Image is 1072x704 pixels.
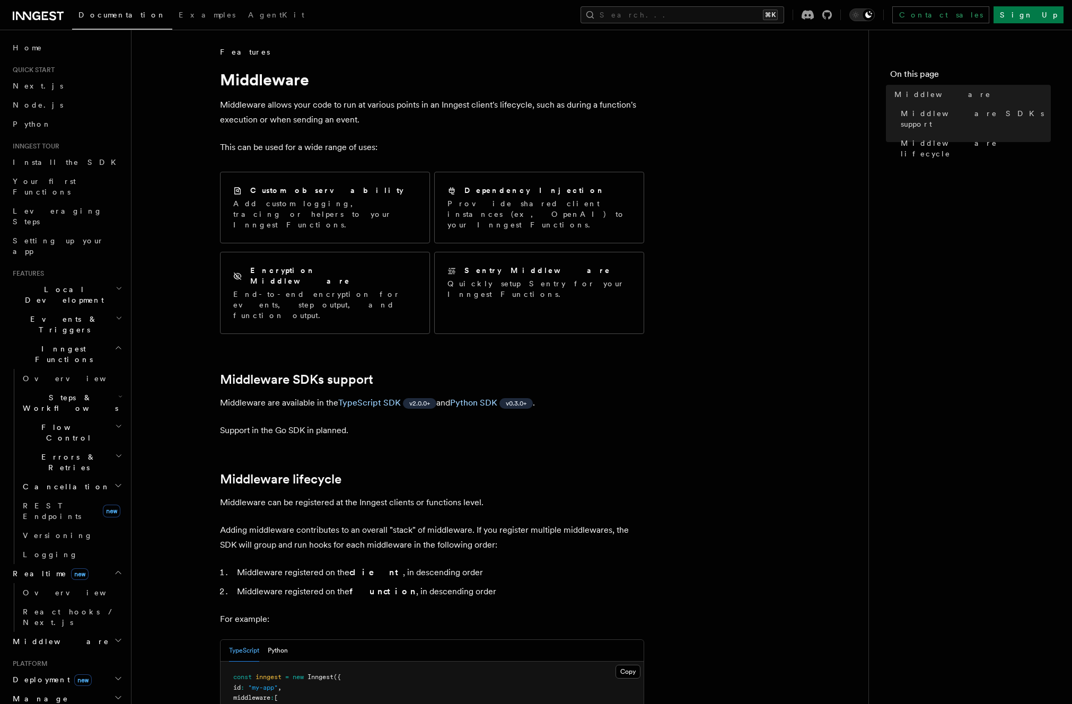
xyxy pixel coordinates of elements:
[19,496,125,526] a: REST Endpointsnew
[23,531,93,540] span: Versioning
[8,284,116,305] span: Local Development
[19,369,125,388] a: Overview
[8,674,92,685] span: Deployment
[8,636,109,647] span: Middleware
[242,3,311,29] a: AgentKit
[250,265,417,286] h2: Encryption Middleware
[234,584,644,599] li: Middleware registered on the , in descending order
[172,3,242,29] a: Examples
[233,673,252,681] span: const
[278,684,282,691] span: ,
[8,659,48,668] span: Platform
[220,252,430,334] a: Encryption MiddlewareEnd-to-end encryption for events, step output, and function output.
[338,398,401,408] a: TypeScript SDK
[13,177,76,196] span: Your first Functions
[464,185,605,196] h2: Dependency Injection
[8,344,115,365] span: Inngest Functions
[241,684,244,691] span: :
[13,120,51,128] span: Python
[19,526,125,545] a: Versioning
[234,565,644,580] li: Middleware registered on the , in descending order
[220,140,644,155] p: This can be used for a wide range of uses:
[23,374,132,383] span: Overview
[8,76,125,95] a: Next.js
[103,505,120,517] span: new
[19,583,125,602] a: Overview
[8,142,59,151] span: Inngest tour
[8,280,125,310] button: Local Development
[307,673,333,681] span: Inngest
[897,104,1051,134] a: Middleware SDKs support
[71,568,89,580] span: new
[74,674,92,686] span: new
[8,172,125,201] a: Your first Functions
[23,608,117,627] span: React hooks / Next.js
[8,153,125,172] a: Install the SDK
[268,640,288,662] button: Python
[506,399,526,408] span: v0.3.0+
[894,89,991,100] span: Middleware
[581,6,784,23] button: Search...⌘K
[220,70,644,89] h1: Middleware
[220,172,430,243] a: Custom observabilityAdd custom logging, tracing or helpers to your Inngest Functions.
[285,673,289,681] span: =
[78,11,166,19] span: Documentation
[8,269,44,278] span: Features
[616,665,640,679] button: Copy
[220,523,644,552] p: Adding middleware contributes to an overall "stack" of middleware. If you register multiple middl...
[8,201,125,231] a: Leveraging Steps
[179,11,235,19] span: Examples
[8,693,68,704] span: Manage
[233,198,417,230] p: Add custom logging, tracing or helpers to your Inngest Functions.
[19,447,125,477] button: Errors & Retries
[434,172,644,243] a: Dependency InjectionProvide shared client instances (ex, OpenAI) to your Inngest Functions.
[8,670,125,689] button: Deploymentnew
[19,477,125,496] button: Cancellation
[901,108,1051,129] span: Middleware SDKs support
[19,481,110,492] span: Cancellation
[8,95,125,115] a: Node.js
[220,472,341,487] a: Middleware lifecycle
[293,673,304,681] span: new
[220,98,644,127] p: Middleware allows your code to run at various points in an Inngest client's lifecycle, such as du...
[349,586,416,596] strong: function
[72,3,172,30] a: Documentation
[8,583,125,632] div: Realtimenew
[890,85,1051,104] a: Middleware
[890,68,1051,85] h4: On this page
[220,495,644,510] p: Middleware can be registered at the Inngest clients or functions level.
[19,388,125,418] button: Steps & Workflows
[8,568,89,579] span: Realtime
[13,82,63,90] span: Next.js
[450,398,497,408] a: Python SDK
[8,314,116,335] span: Events & Triggers
[8,369,125,564] div: Inngest Functions
[233,289,417,321] p: End-to-end encryption for events, step output, and function output.
[849,8,875,21] button: Toggle dark mode
[8,115,125,134] a: Python
[447,198,631,230] p: Provide shared client instances (ex, OpenAI) to your Inngest Functions.
[8,38,125,57] a: Home
[233,684,241,691] span: id
[270,694,274,701] span: :
[19,418,125,447] button: Flow Control
[250,185,403,196] h2: Custom observability
[892,6,989,23] a: Contact sales
[248,11,304,19] span: AgentKit
[19,422,115,443] span: Flow Control
[23,501,81,521] span: REST Endpoints
[8,564,125,583] button: Realtimenew
[8,339,125,369] button: Inngest Functions
[763,10,778,20] kbd: ⌘K
[897,134,1051,163] a: Middleware lifecycle
[220,423,644,438] p: Support in the Go SDK in planned.
[8,310,125,339] button: Events & Triggers
[19,545,125,564] a: Logging
[13,42,42,53] span: Home
[901,138,1051,159] span: Middleware lifecycle
[13,101,63,109] span: Node.js
[229,640,259,662] button: TypeScript
[19,392,118,413] span: Steps & Workflows
[19,452,115,473] span: Errors & Retries
[220,47,270,57] span: Features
